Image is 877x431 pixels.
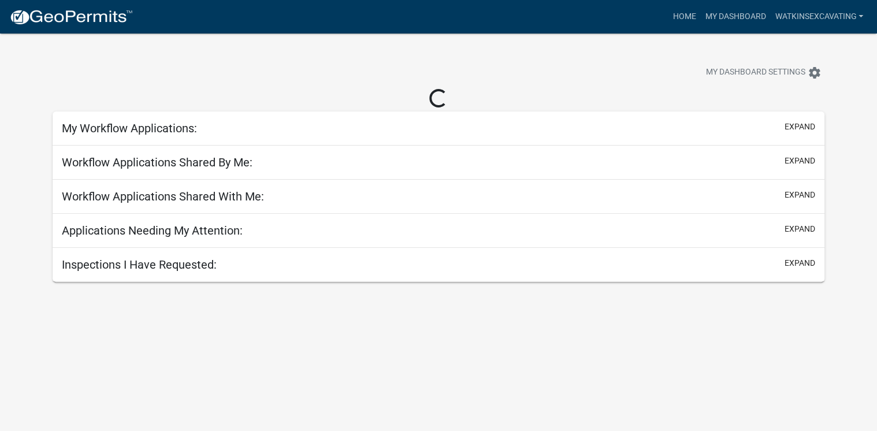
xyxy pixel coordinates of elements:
[808,66,822,80] i: settings
[62,190,264,203] h5: Workflow Applications Shared With Me:
[785,223,815,235] button: expand
[706,66,805,80] span: My Dashboard Settings
[770,6,868,28] a: WatkinsExcavating
[697,61,831,84] button: My Dashboard Settingssettings
[785,189,815,201] button: expand
[62,224,243,237] h5: Applications Needing My Attention:
[785,257,815,269] button: expand
[62,258,217,272] h5: Inspections I Have Requested:
[785,155,815,167] button: expand
[785,121,815,133] button: expand
[700,6,770,28] a: My Dashboard
[62,155,252,169] h5: Workflow Applications Shared By Me:
[62,121,197,135] h5: My Workflow Applications:
[668,6,700,28] a: Home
